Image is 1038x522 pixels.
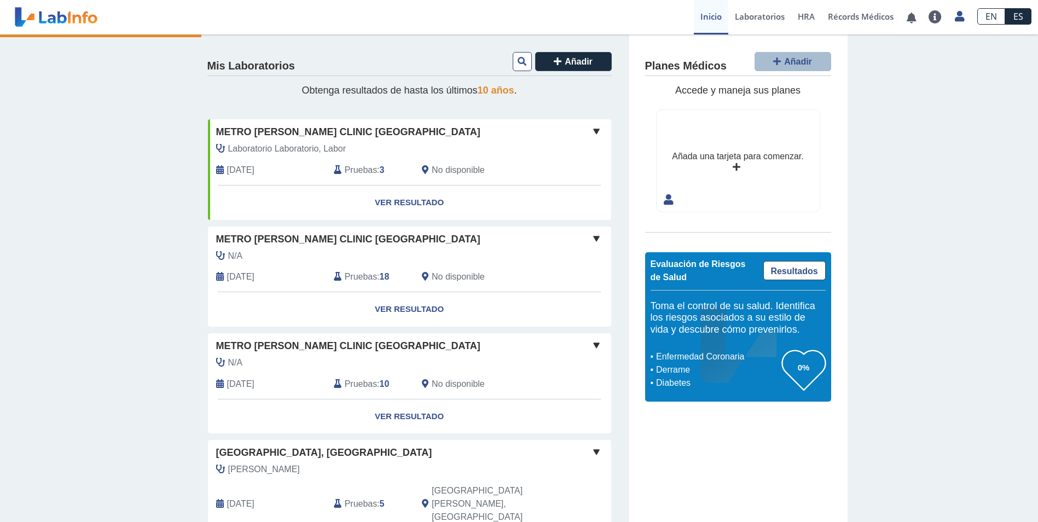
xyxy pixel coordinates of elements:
span: N/A [228,250,243,263]
li: Diabetes [653,376,782,390]
span: No disponible [432,378,485,391]
h4: Mis Laboratorios [207,60,295,73]
span: Metro [PERSON_NAME] Clinic [GEOGRAPHIC_DATA] [216,125,480,140]
span: 2025-09-09 [227,164,254,177]
li: Enfermedad Coronaria [653,350,782,363]
span: 10 años [478,85,514,96]
h4: Planes Médicos [645,60,727,73]
span: 2025-07-02 [227,497,254,511]
span: No disponible [432,164,485,177]
span: Accede y maneja sus planes [675,85,801,96]
div: Añada una tarjeta para comenzar. [672,150,803,163]
button: Añadir [755,52,831,71]
span: Pruebas [345,270,377,283]
a: EN [977,8,1005,25]
span: Metro [PERSON_NAME] Clinic [GEOGRAPHIC_DATA] [216,232,480,247]
a: Ver Resultado [208,399,611,434]
b: 18 [380,272,390,281]
li: Derrame [653,363,782,376]
span: Pruebas [345,497,377,511]
span: 2025-07-29 [227,270,254,283]
a: Resultados [763,261,826,280]
a: ES [1005,8,1031,25]
span: HRA [798,11,815,22]
span: Evaluación de Riesgos de Salud [651,259,746,282]
span: N/A [228,356,243,369]
span: Metro [PERSON_NAME] Clinic [GEOGRAPHIC_DATA] [216,339,480,353]
h3: 0% [782,361,826,374]
span: Laboratorio Laboratorio, Labor [228,142,346,155]
a: Ver Resultado [208,185,611,220]
span: [GEOGRAPHIC_DATA], [GEOGRAPHIC_DATA] [216,445,432,460]
div: : [326,164,414,177]
span: Pruebas [345,164,377,177]
div: : [326,378,414,391]
span: No disponible [432,270,485,283]
button: Añadir [535,52,612,71]
b: 3 [380,165,385,175]
h5: Toma el control de su salud. Identifica los riesgos asociados a su estilo de vida y descubre cómo... [651,300,826,336]
span: Añadir [565,57,593,66]
span: Añadir [784,57,812,66]
span: 2025-07-10 [227,378,254,391]
span: Pruebas [345,378,377,391]
span: Obtenga resultados de hasta los últimos . [301,85,517,96]
span: Gonzalez Morales, Sharon [228,463,300,476]
div: : [326,270,414,283]
a: Ver Resultado [208,292,611,327]
b: 5 [380,499,385,508]
b: 10 [380,379,390,388]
